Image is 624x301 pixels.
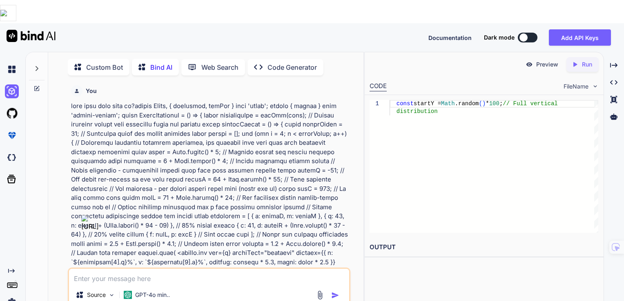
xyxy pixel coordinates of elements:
[86,87,97,95] h6: You
[428,33,472,42] button: Documentation
[479,100,482,107] span: (
[582,60,592,69] p: Run
[201,62,238,72] p: Web Search
[397,108,438,115] span: distribution
[428,34,472,41] span: Documentation
[455,100,479,107] span: .random
[5,84,19,98] img: ai-studio
[331,291,339,299] img: icon
[87,291,106,299] p: Source
[81,222,99,230] span: [URL]
[489,100,499,107] span: 100
[5,150,19,164] img: darkCloudIdeIcon
[499,100,503,107] span: ;
[414,100,441,107] span: startY =
[482,100,486,107] span: )
[484,33,515,42] span: Dark mode
[5,106,19,120] img: githubLight
[503,100,558,107] span: // Full vertical
[549,29,611,46] button: Add API Keys
[108,292,115,299] img: Pick Models
[5,128,19,142] img: premium
[7,30,56,42] img: Bind AI
[592,83,599,90] img: chevron down
[370,82,387,91] div: CODE
[370,100,379,108] div: 1
[365,238,603,257] h2: OUTPUT
[150,62,172,72] p: Bind AI
[315,290,325,300] img: attachment
[536,60,558,69] p: Preview
[124,291,132,299] img: GPT-4o mini
[5,62,19,76] img: chat
[267,62,317,72] p: Code Generator
[526,61,533,68] img: preview
[564,82,588,91] span: FileName
[135,291,170,299] p: GPT-4o min..
[81,215,99,221] img: icon-4ce3ab2c.png
[86,62,123,72] p: Custom Bot
[81,215,99,231] button: [URL]
[397,100,414,107] span: const
[441,100,455,107] span: Math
